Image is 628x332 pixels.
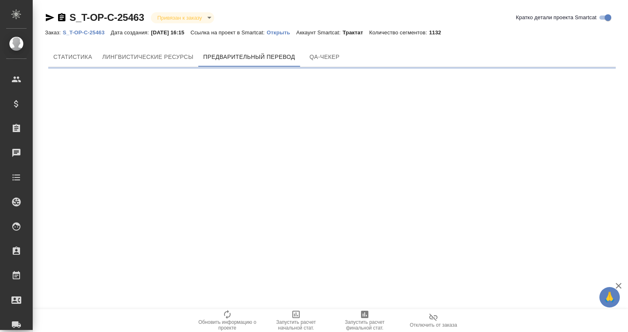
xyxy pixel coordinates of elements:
button: Привязан к заказу [155,14,204,21]
p: Трактат [343,29,369,36]
span: Предварительный перевод [203,52,295,62]
a: S_T-OP-C-25463 [63,29,110,36]
p: Дата создания: [111,29,151,36]
p: 1132 [429,29,447,36]
button: Скопировать ссылку [57,13,67,22]
span: QA-чекер [305,52,344,62]
p: [DATE] 16:15 [151,29,191,36]
button: 🙏 [599,287,620,307]
span: Лингвистические ресурсы [102,52,193,62]
a: S_T-OP-C-25463 [70,12,144,23]
p: Ссылка на проект в Smartcat: [191,29,267,36]
button: Скопировать ссылку для ЯМессенджера [45,13,55,22]
a: Открыть [267,29,296,36]
span: Кратко детали проекта Smartcat [516,13,597,22]
span: Cтатистика [53,52,92,62]
p: Аккаунт Smartcat: [296,29,343,36]
p: Заказ: [45,29,63,36]
span: 🙏 [603,289,617,306]
div: Привязан к заказу [151,12,214,23]
p: Количество сегментов: [369,29,429,36]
